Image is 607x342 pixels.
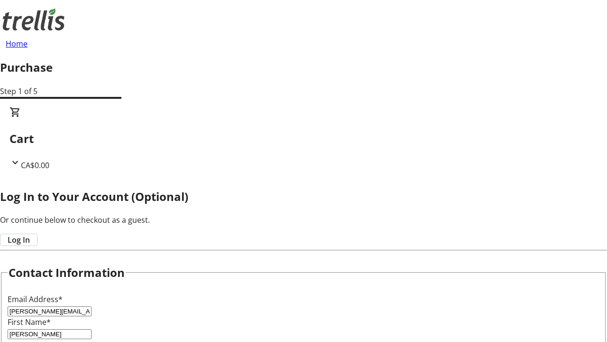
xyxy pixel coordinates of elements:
label: Email Address* [8,294,63,304]
span: CA$0.00 [21,160,49,171]
h2: Cart [9,130,598,147]
div: CartCA$0.00 [9,106,598,171]
label: First Name* [8,317,51,327]
h2: Contact Information [9,264,125,281]
span: Log In [8,234,30,246]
